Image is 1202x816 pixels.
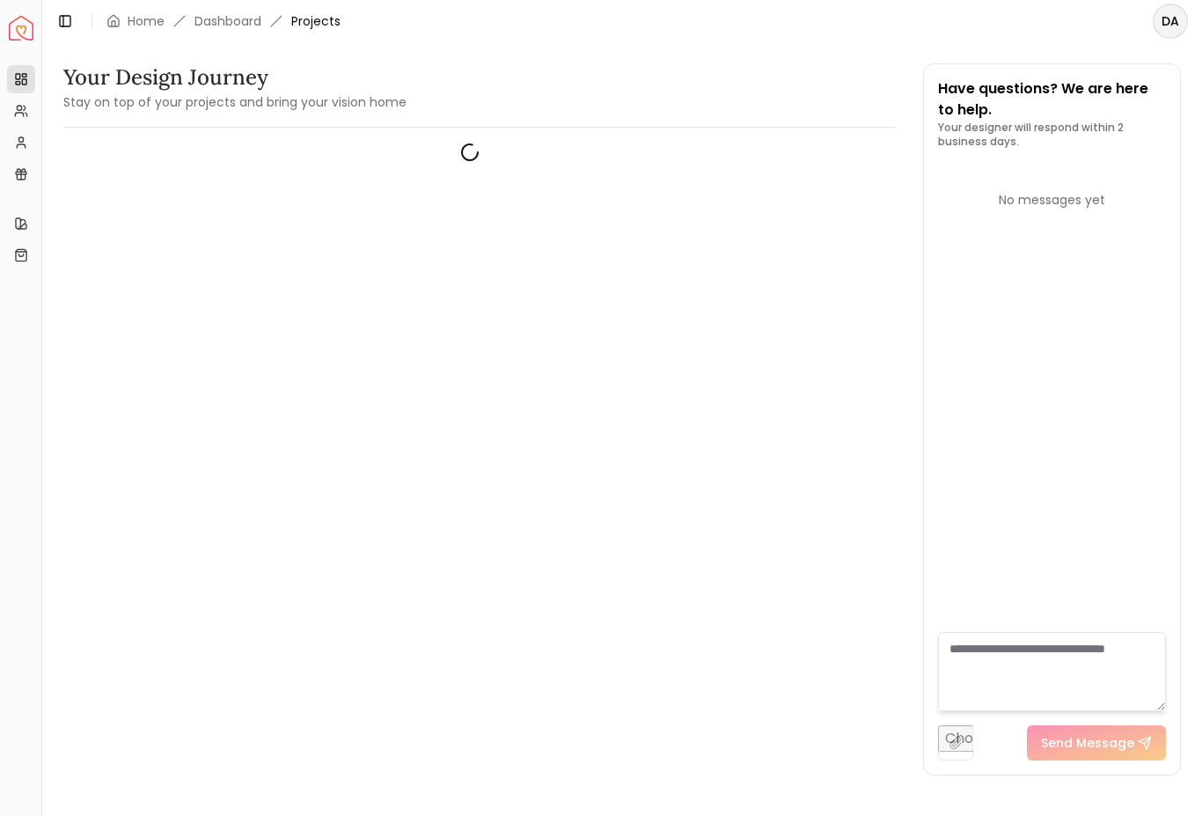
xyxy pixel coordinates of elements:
[194,12,261,30] a: Dashboard
[938,121,1167,149] p: Your designer will respond within 2 business days.
[1153,4,1188,39] button: DA
[1154,5,1186,37] span: DA
[9,16,33,40] a: Spacejoy
[106,12,341,30] nav: breadcrumb
[63,63,407,92] h3: Your Design Journey
[938,191,1167,209] div: No messages yet
[291,12,341,30] span: Projects
[9,16,33,40] img: Spacejoy Logo
[938,78,1167,121] p: Have questions? We are here to help.
[128,12,165,30] a: Home
[63,93,407,111] small: Stay on top of your projects and bring your vision home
